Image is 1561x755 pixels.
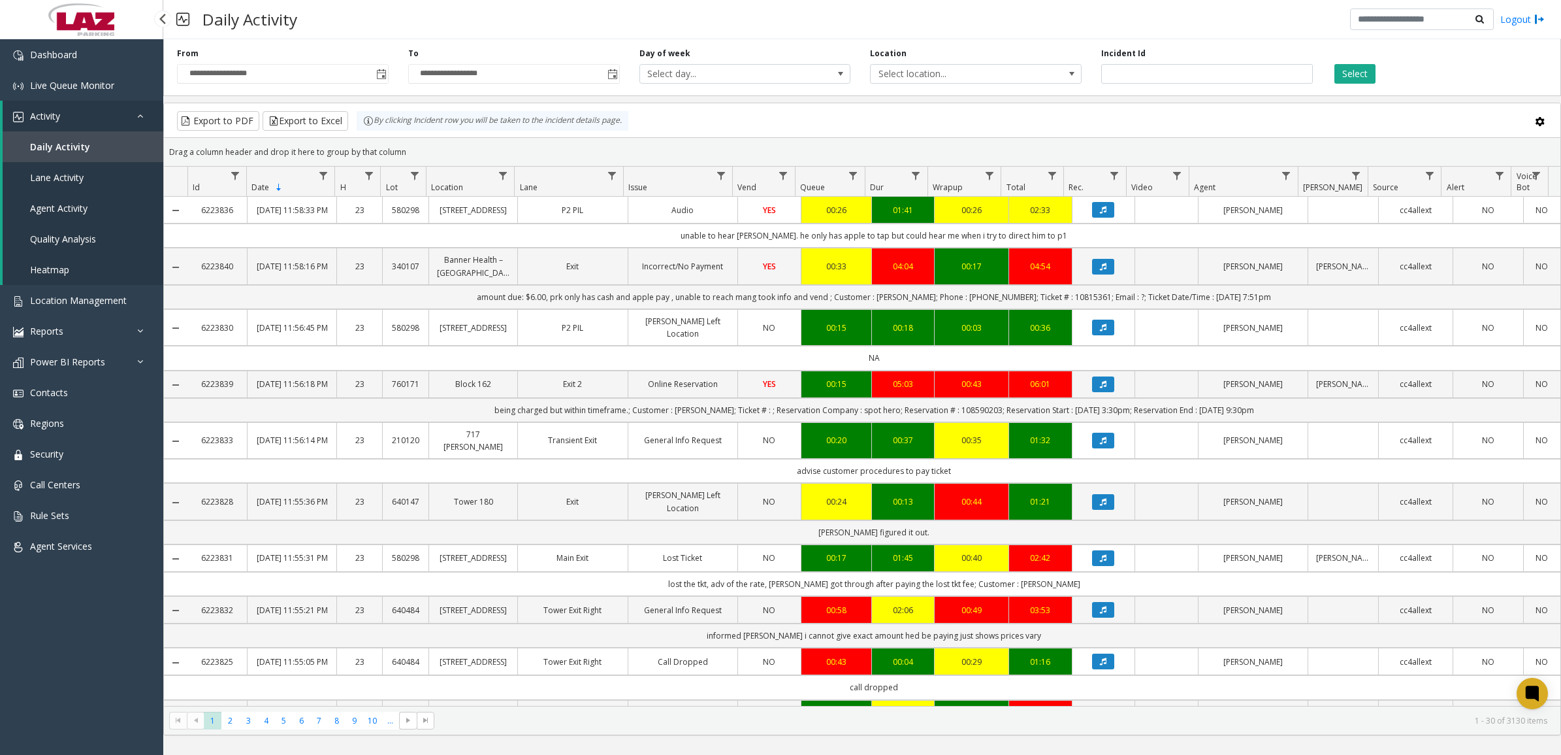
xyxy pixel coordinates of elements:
[30,294,127,307] span: Location Management
[1206,552,1300,564] a: [PERSON_NAME]
[193,182,200,193] span: Id
[391,656,421,668] a: 640484
[880,604,927,616] div: 02:06
[345,322,375,334] a: 23
[13,112,24,122] img: 'icon'
[164,436,187,446] a: Collapse Details
[255,322,328,334] a: [DATE] 11:56:45 PM
[746,434,793,446] a: NO
[164,605,187,616] a: Collapse Details
[195,552,239,564] a: 6223831
[13,358,24,368] img: 'icon'
[187,459,1560,483] td: advise customer procedures to pay ticket
[255,434,328,446] a: [DATE] 11:56:14 PM
[942,656,1001,668] div: 00:29
[363,116,374,126] img: infoIcon.svg
[1206,434,1300,446] a: [PERSON_NAME]
[870,48,907,59] label: Location
[164,497,187,508] a: Collapse Details
[942,260,1001,273] a: 00:17
[809,378,863,390] a: 00:15
[746,495,793,508] a: NO
[1461,434,1515,446] a: NO
[275,712,293,730] span: Page 5
[187,285,1560,309] td: amount due: $6.00, prk only has cash and apple pay , unable to reach mang took info and vend ; Cu...
[1316,552,1370,564] a: [PERSON_NAME]
[1461,552,1515,564] a: NO
[255,552,328,564] a: [DATE] 11:55:31 PM
[880,656,927,668] div: 00:04
[636,489,730,514] a: [PERSON_NAME] Left Location
[164,380,187,390] a: Collapse Details
[1517,171,1537,193] span: Voice Bot
[1017,552,1064,564] div: 02:42
[526,434,619,446] a: Transient Exit
[13,388,24,399] img: 'icon'
[809,656,863,668] a: 00:43
[437,204,509,216] a: [STREET_ADDRESS]
[880,322,927,334] a: 00:18
[942,604,1001,616] div: 00:49
[880,552,927,564] a: 01:45
[437,428,509,453] a: 717 [PERSON_NAME]
[255,495,328,508] a: [DATE] 11:55:36 PM
[30,478,80,491] span: Call Centers
[251,182,269,193] span: Date
[437,495,509,508] a: Tower 180
[345,204,375,216] a: 23
[1490,167,1508,184] a: Alert Filter Menu
[357,111,628,131] div: By clicking Incident row you will be taken to the incident details page.
[1017,495,1064,508] a: 01:21
[1387,495,1445,508] a: cc4allext
[3,162,163,193] a: Lane Activity
[364,712,381,730] span: Page 10
[345,495,375,508] a: 23
[30,48,77,61] span: Dashboard
[30,540,92,552] span: Agent Services
[880,204,927,216] div: 01:41
[391,322,421,334] a: 580298
[880,260,927,273] a: 04:04
[257,712,275,730] span: Page 4
[1017,378,1064,390] div: 06:01
[164,323,187,333] a: Collapse Details
[195,378,239,390] a: 6223839
[942,434,1001,446] div: 00:35
[195,260,239,273] a: 6223840
[809,495,863,508] a: 00:24
[1206,378,1300,390] a: [PERSON_NAME]
[13,542,24,552] img: 'icon'
[30,448,63,460] span: Security
[30,110,60,122] span: Activity
[526,656,619,668] a: Tower Exit Right
[880,434,927,446] a: 00:37
[809,204,863,216] div: 00:26
[809,604,863,616] a: 00:58
[391,378,421,390] a: 760171
[603,167,620,184] a: Lane Filter Menu
[942,322,1001,334] a: 00:03
[880,378,927,390] div: 05:03
[221,712,239,730] span: Page 2
[176,3,189,35] img: pageIcon
[30,263,69,276] span: Heatmap
[1532,604,1553,616] a: NO
[763,552,775,563] span: NO
[3,101,163,131] a: Activity
[712,167,730,184] a: Issue Filter Menu
[1017,604,1064,616] a: 03:53
[942,495,1001,508] a: 00:44
[494,167,511,184] a: Location Filter Menu
[1532,434,1553,446] a: NO
[942,378,1001,390] div: 00:43
[942,204,1001,216] div: 00:26
[636,434,730,446] a: General Info Request
[526,204,619,216] a: P2 PIL
[1387,434,1445,446] a: cc4allext
[437,322,509,334] a: [STREET_ADDRESS]
[526,604,619,616] a: Tower Exit Right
